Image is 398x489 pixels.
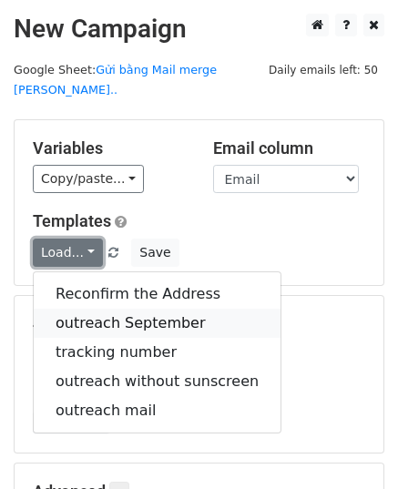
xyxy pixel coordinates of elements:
[14,63,217,97] a: Gửi bằng Mail merge [PERSON_NAME]..
[33,165,144,193] a: Copy/paste...
[14,63,217,97] small: Google Sheet:
[33,211,111,230] a: Templates
[34,280,281,309] a: Reconfirm the Address
[262,60,384,80] span: Daily emails left: 50
[34,338,281,367] a: tracking number
[262,63,384,76] a: Daily emails left: 50
[213,138,366,158] h5: Email column
[33,138,186,158] h5: Variables
[14,14,384,45] h2: New Campaign
[307,402,398,489] iframe: Chat Widget
[34,367,281,396] a: outreach without sunscreen
[131,239,179,267] button: Save
[34,309,281,338] a: outreach September
[34,396,281,425] a: outreach mail
[33,239,103,267] a: Load...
